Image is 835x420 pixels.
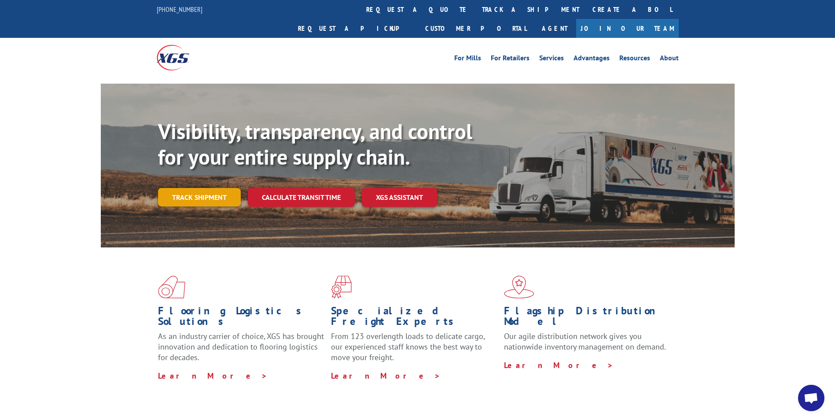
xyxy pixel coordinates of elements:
a: Learn More > [158,371,268,381]
a: Resources [619,55,650,64]
a: Request a pickup [291,19,419,38]
span: As an industry carrier of choice, XGS has brought innovation and dedication to flooring logistics... [158,331,324,362]
a: Services [539,55,564,64]
b: Visibility, transparency, and control for your entire supply chain. [158,118,472,170]
img: xgs-icon-flagship-distribution-model-red [504,276,534,298]
a: Learn More > [504,360,614,370]
img: xgs-icon-total-supply-chain-intelligence-red [158,276,185,298]
h1: Flagship Distribution Model [504,306,670,331]
a: For Retailers [491,55,530,64]
h1: Specialized Freight Experts [331,306,497,331]
div: Open chat [798,385,824,411]
a: Learn More > [331,371,441,381]
a: XGS ASSISTANT [362,188,437,207]
a: Advantages [574,55,610,64]
span: Our agile distribution network gives you nationwide inventory management on demand. [504,331,666,352]
a: About [660,55,679,64]
a: Calculate transit time [248,188,355,207]
a: [PHONE_NUMBER] [157,5,202,14]
img: xgs-icon-focused-on-flooring-red [331,276,352,298]
a: Customer Portal [419,19,533,38]
a: Track shipment [158,188,241,206]
a: For Mills [454,55,481,64]
p: From 123 overlength loads to delicate cargo, our experienced staff knows the best way to move you... [331,331,497,370]
h1: Flooring Logistics Solutions [158,306,324,331]
a: Join Our Team [576,19,679,38]
a: Agent [533,19,576,38]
